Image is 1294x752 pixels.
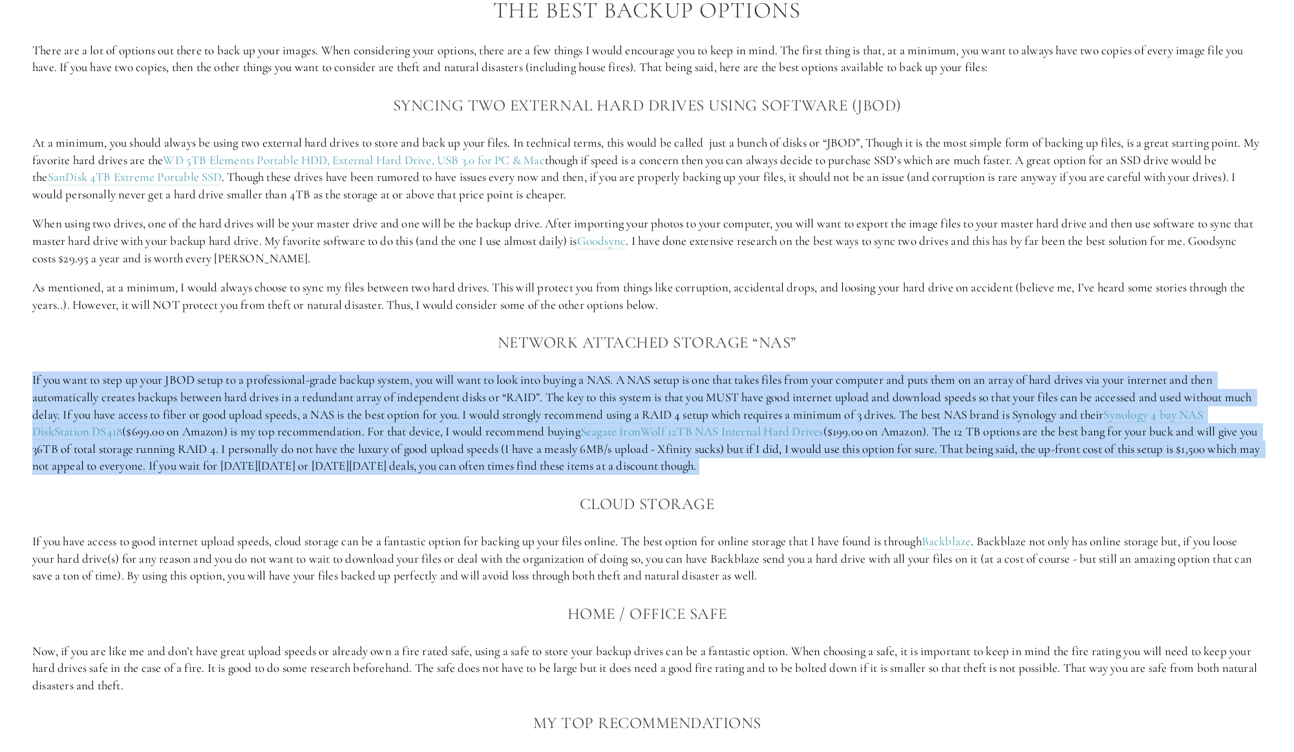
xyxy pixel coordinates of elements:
a: Goodsync [577,233,626,249]
h3: Home / Office Safe [32,601,1262,627]
h3: Syncing two external hard drives using software (JBOD) [32,92,1262,118]
p: If you have access to good internet upload speeds, cloud storage can be a fantastic option for ba... [32,533,1262,585]
a: WD 5TB Elements Portable HDD, External Hard Drive, USB 3.0 for PC & Mac [163,152,545,169]
p: If you want to step up your JBOD setup to a professional-grade backup system, you will want to lo... [32,371,1262,475]
a: Synology 4 bay NAS DiskStation DS418 [32,407,1205,441]
a: SanDisk 4TB Extreme Portable SSD [48,169,222,185]
a: Backblaze [922,534,971,550]
p: There are a lot of options out there to back up your images. When considering your options, there... [32,42,1262,76]
p: As mentioned, at a minimum, I would always choose to sync my files between two hard drives. This ... [32,279,1262,313]
p: When using two drives, one of the hard drives will be your master drive and one will be the backu... [32,215,1262,267]
h3: My Top Recommendations [32,710,1262,736]
p: At a minimum, you should always be using two external hard drives to store and back up your files... [32,134,1262,203]
h3: Network Attached Storage “NAS” [32,329,1262,355]
h3: Cloud Storage [32,491,1262,517]
p: Now, if you are like me and don’t have great upload speeds or already own a fire rated safe, usin... [32,643,1262,695]
a: Seagate IronWolf 12TB NAS Internal Hard Drives [580,424,823,440]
